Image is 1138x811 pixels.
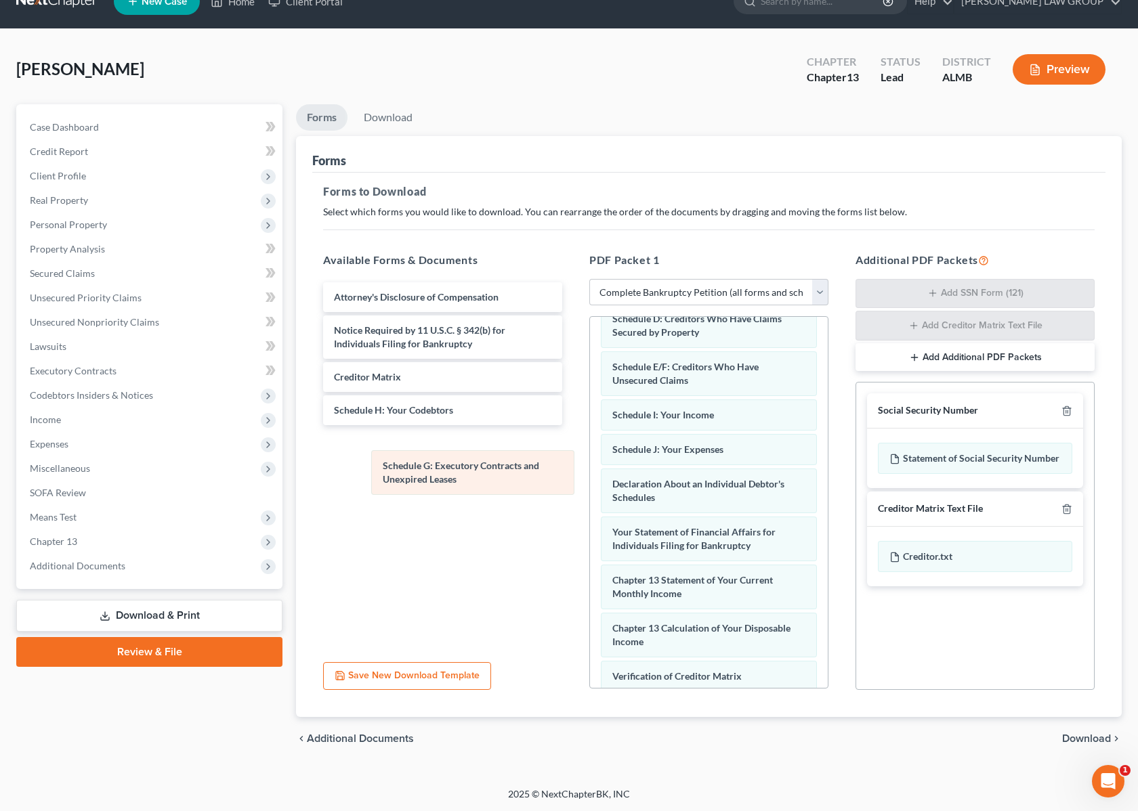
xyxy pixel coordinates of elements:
[19,261,282,286] a: Secured Claims
[30,511,77,523] span: Means Test
[1062,733,1122,744] button: Download chevron_right
[19,334,282,359] a: Lawsuits
[19,237,282,261] a: Property Analysis
[19,359,282,383] a: Executory Contracts
[16,600,282,632] a: Download & Print
[30,365,117,376] span: Executory Contracts
[334,371,401,382] span: Creditor Matrix
[334,291,499,303] span: Attorney's Disclosure of Compensation
[856,279,1095,309] button: Add SSN Form (121)
[881,70,921,85] div: Lead
[612,622,791,647] span: Chapter 13 Calculation of Your Disposable Income
[296,733,414,744] a: chevron_left Additional Documents
[30,462,90,474] span: Miscellaneous
[807,54,859,70] div: Chapter
[807,70,859,85] div: Chapter
[16,637,282,667] a: Review & File
[30,194,88,206] span: Real Property
[612,409,714,420] span: Schedule I: Your Income
[1013,54,1105,85] button: Preview
[30,560,125,571] span: Additional Documents
[612,478,784,503] span: Declaration About an Individual Debtor's Schedules
[612,361,759,386] span: Schedule E/F: Creditors Who Have Unsecured Claims
[323,252,562,268] h5: Available Forms & Documents
[19,310,282,334] a: Unsecured Nonpriority Claims
[30,389,153,401] span: Codebtors Insiders & Notices
[30,292,142,303] span: Unsecured Priority Claims
[323,183,1095,200] h5: Forms to Download
[16,59,144,79] span: [PERSON_NAME]
[30,341,66,352] span: Lawsuits
[296,733,307,744] i: chevron_left
[19,139,282,164] a: Credit Report
[323,205,1095,219] p: Select which forms you would like to download. You can rearrange the order of the documents by dr...
[353,104,423,131] a: Download
[30,219,107,230] span: Personal Property
[612,526,776,551] span: Your Statement of Financial Affairs for Individuals Filing for Bankruptcy
[878,404,978,417] div: Social Security Number
[383,460,539,485] span: Schedule G: Executory Contracts and Unexpired Leases
[1062,733,1111,744] span: Download
[30,438,68,450] span: Expenses
[19,286,282,310] a: Unsecured Priority Claims
[323,662,491,691] button: Save New Download Template
[30,170,86,181] span: Client Profile
[1120,765,1131,776] span: 1
[334,404,453,416] span: Schedule H: Your Codebtors
[1092,765,1124,797] iframe: Intercom live chat
[612,574,773,599] span: Chapter 13 Statement of Your Current Monthly Income
[856,311,1095,341] button: Add Creditor Matrix Text File
[612,443,723,455] span: Schedule J: Your Expenses
[878,541,1072,572] div: Creditor.txt
[589,252,828,268] h5: PDF Packet 1
[312,152,346,169] div: Forms
[612,670,742,682] span: Verification of Creditor Matrix
[334,324,505,349] span: Notice Required by 11 U.S.C. § 342(b) for Individuals Filing for Bankruptcy
[30,414,61,425] span: Income
[30,243,105,255] span: Property Analysis
[881,54,921,70] div: Status
[878,443,1072,474] div: Statement of Social Security Number
[30,487,86,498] span: SOFA Review
[19,115,282,139] a: Case Dashboard
[942,70,991,85] div: ALMB
[30,535,77,547] span: Chapter 13
[878,502,983,515] div: Creditor Matrix Text File
[19,481,282,505] a: SOFA Review
[30,316,159,328] span: Unsecured Nonpriority Claims
[856,252,1095,268] h5: Additional PDF Packets
[307,733,414,744] span: Additional Documents
[296,104,347,131] a: Forms
[942,54,991,70] div: District
[30,146,88,157] span: Credit Report
[1111,733,1122,744] i: chevron_right
[847,70,859,83] span: 13
[856,343,1095,372] button: Add Additional PDF Packets
[30,267,95,279] span: Secured Claims
[30,121,99,133] span: Case Dashboard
